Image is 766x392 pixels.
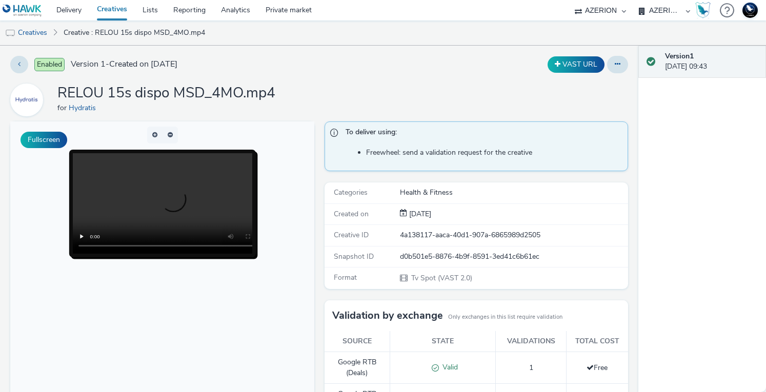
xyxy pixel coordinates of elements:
li: Freewheel: send a validation request for the creative [366,148,623,158]
span: Categories [334,188,368,197]
span: Creative ID [334,230,369,240]
img: Support Hawk [742,3,758,18]
span: Free [587,363,608,373]
div: 4a138117-aaca-40d1-907a-6865989d2505 [400,230,627,240]
div: Creation 19 June 2025, 09:43 [407,209,431,219]
div: Duplicate the creative as a VAST URL [545,56,607,73]
span: [DATE] [407,209,431,219]
span: Created on [334,209,369,219]
th: Source [325,331,390,352]
strong: Version 1 [665,51,694,61]
img: Hydratis [12,85,42,115]
span: Snapshot ID [334,252,374,261]
span: 1 [529,363,533,373]
img: Hawk Academy [695,2,711,18]
span: Version 1 - Created on [DATE] [71,58,177,70]
a: Hydratis [10,95,47,105]
th: State [390,331,496,352]
img: tv [5,28,15,38]
a: Creative : RELOU 15s dispo MSD_4MO.mp4 [58,20,210,45]
span: for [57,103,69,113]
img: undefined Logo [3,4,42,17]
button: VAST URL [548,56,604,73]
a: Hydratis [69,103,100,113]
th: Total cost [566,331,628,352]
th: Validations [496,331,566,352]
small: Only exchanges in this list require validation [448,313,562,321]
td: Google RTB (Deals) [325,352,390,384]
h3: Validation by exchange [332,308,443,323]
a: Hawk Academy [695,2,715,18]
span: Format [334,273,357,282]
span: Tv Spot (VAST 2.0) [410,273,472,283]
h1: RELOU 15s dispo MSD_4MO.mp4 [57,84,275,103]
div: Health & Fitness [400,188,627,198]
span: Valid [439,362,458,372]
div: d0b501e5-8876-4b9f-8591-3ed41c6b61ec [400,252,627,262]
span: Enabled [34,58,65,71]
span: To deliver using: [346,127,618,140]
div: [DATE] 09:43 [665,51,758,72]
button: Fullscreen [21,132,67,148]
